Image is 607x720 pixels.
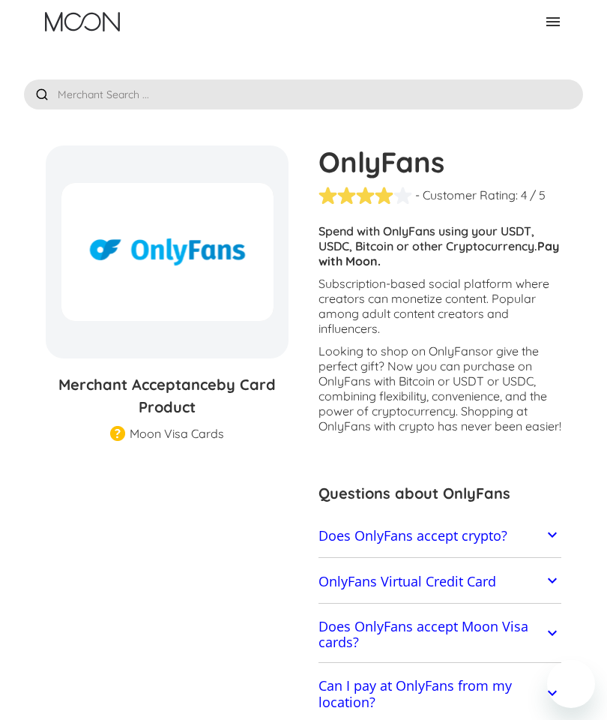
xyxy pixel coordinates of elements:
[318,145,561,178] h1: OnlyFans
[318,670,561,718] a: Can I pay at OnlyFans from my location?
[318,520,561,553] a: Does OnlyFans accept crypto?
[318,276,561,336] p: Subscription-based social platform where creators can monetize content. Popular among adult conte...
[547,660,595,708] iframe: زر إطلاق نافذة المراسلة
[318,482,561,505] h3: Questions about OnlyFans
[318,343,539,373] span: or give the perfect gift
[318,611,561,659] a: Does OnlyFans accept Moon Visa cards?
[318,565,561,599] a: OnlyFans Virtual Credit Card
[530,187,546,202] div: / 5
[24,79,583,109] input: Merchant Search ...
[45,12,120,31] a: home
[318,574,496,590] h2: OnlyFans Virtual Credit Card
[318,528,507,544] h2: Does OnlyFans accept crypto?
[318,343,561,433] p: Looking to shop on OnlyFans ? Now you can purchase on OnlyFans with Bitcoin or USDT or USDC, comb...
[130,426,224,441] div: Moon Visa Cards
[318,678,543,710] h2: Can I pay at OnlyFans from my location?
[45,12,120,31] img: Moon Logo
[318,238,559,268] strong: Pay with Moon.
[46,373,289,418] h3: Merchant Acceptance
[139,375,276,416] span: by Card Product
[415,187,518,202] div: - Customer Rating:
[318,223,561,268] p: Spend with OnlyFans using your USDT, USDC, Bitcoin or other Cryptocurrency.
[521,187,527,202] div: 4
[318,619,543,651] h2: Does OnlyFans accept Moon Visa cards?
